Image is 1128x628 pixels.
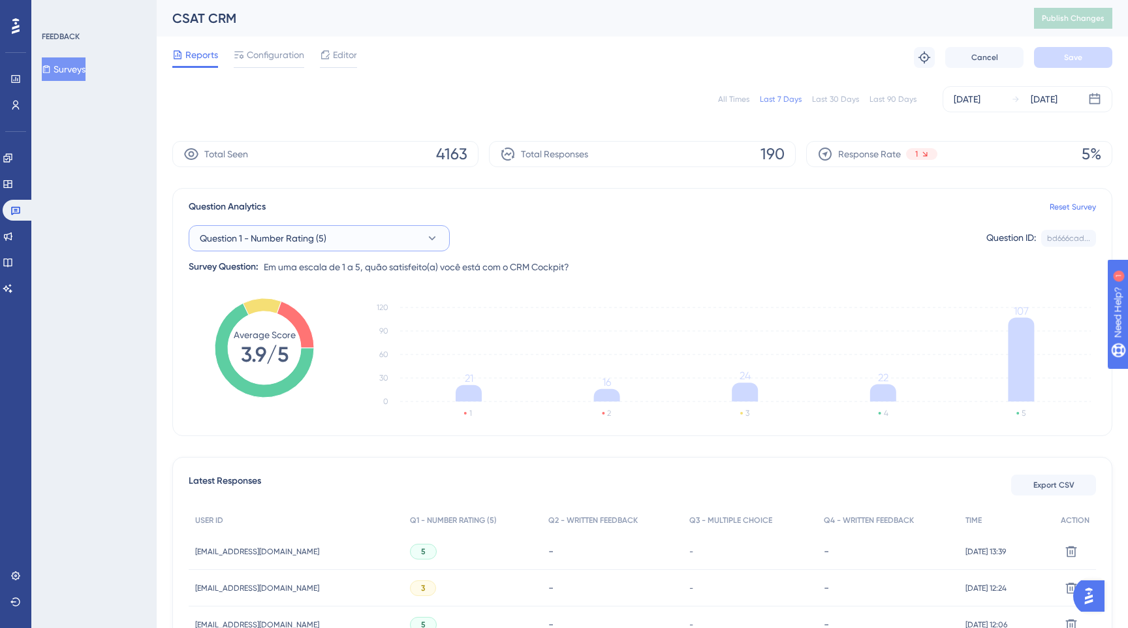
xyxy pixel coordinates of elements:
span: 190 [760,144,785,165]
div: - [824,545,952,557]
tspan: 24 [740,369,751,382]
span: 5% [1082,144,1101,165]
div: FEEDBACK [42,31,80,42]
span: Editor [333,47,357,63]
span: Q2 - WRITTEN FEEDBACK [548,515,638,526]
div: Last 30 Days [812,94,859,104]
button: Cancel [945,47,1024,68]
span: 1 [915,149,918,159]
div: CSAT CRM [172,9,1001,27]
span: 3 [421,583,425,593]
button: Save [1034,47,1112,68]
iframe: UserGuiding AI Assistant Launcher [1073,576,1112,616]
span: Em uma escala de 1 a 5, quão satisfeito(a) você está com o CRM Cockpit? [264,259,569,275]
span: [EMAIL_ADDRESS][DOMAIN_NAME] [195,583,319,593]
span: Response Rate [838,146,901,162]
span: TIME [965,515,982,526]
span: 4163 [436,144,467,165]
text: 4 [884,409,888,418]
tspan: 21 [465,372,473,385]
tspan: 16 [603,376,611,388]
text: 3 [745,409,749,418]
tspan: 60 [379,350,388,359]
span: - [689,583,693,593]
div: bd666cad... [1047,233,1090,243]
div: Survey Question: [189,259,258,275]
span: Need Help? [31,3,82,19]
tspan: 22 [878,371,888,384]
button: Publish Changes [1034,8,1112,29]
span: ACTION [1061,515,1089,526]
span: Cancel [971,52,998,63]
span: Q1 - NUMBER RATING (5) [410,515,497,526]
div: All Times [718,94,749,104]
div: - [548,582,676,594]
span: Total Responses [521,146,588,162]
div: - [548,545,676,557]
tspan: Average Score [234,330,296,340]
a: Reset Survey [1050,202,1096,212]
span: Question Analytics [189,199,266,215]
div: 1 [91,7,95,17]
span: [DATE] 13:39 [965,546,1006,557]
tspan: 120 [377,303,388,312]
span: 5 [421,546,426,557]
div: Question ID: [986,230,1036,247]
span: [EMAIL_ADDRESS][DOMAIN_NAME] [195,546,319,557]
span: Q4 - WRITTEN FEEDBACK [824,515,914,526]
div: Last 7 Days [760,94,802,104]
text: 5 [1022,409,1026,418]
span: - [689,546,693,557]
button: Export CSV [1011,475,1096,495]
span: Latest Responses [189,473,261,497]
tspan: 0 [383,397,388,406]
text: 2 [607,409,611,418]
span: Publish Changes [1042,13,1104,24]
span: [DATE] 12:24 [965,583,1007,593]
text: 1 [469,409,472,418]
span: USER ID [195,515,223,526]
span: Export CSV [1033,480,1074,490]
span: Save [1064,52,1082,63]
button: Question 1 - Number Rating (5) [189,225,450,251]
tspan: 90 [379,326,388,336]
span: Total Seen [204,146,248,162]
tspan: 107 [1014,305,1029,317]
div: - [824,582,952,594]
div: [DATE] [1031,91,1057,107]
tspan: 3.9/5 [241,342,289,367]
span: Q3 - MULTIPLE CHOICE [689,515,772,526]
span: Configuration [247,47,304,63]
div: Last 90 Days [869,94,916,104]
div: [DATE] [954,91,980,107]
button: Surveys [42,57,86,81]
span: Reports [185,47,218,63]
span: Question 1 - Number Rating (5) [200,230,326,246]
tspan: 30 [379,373,388,383]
